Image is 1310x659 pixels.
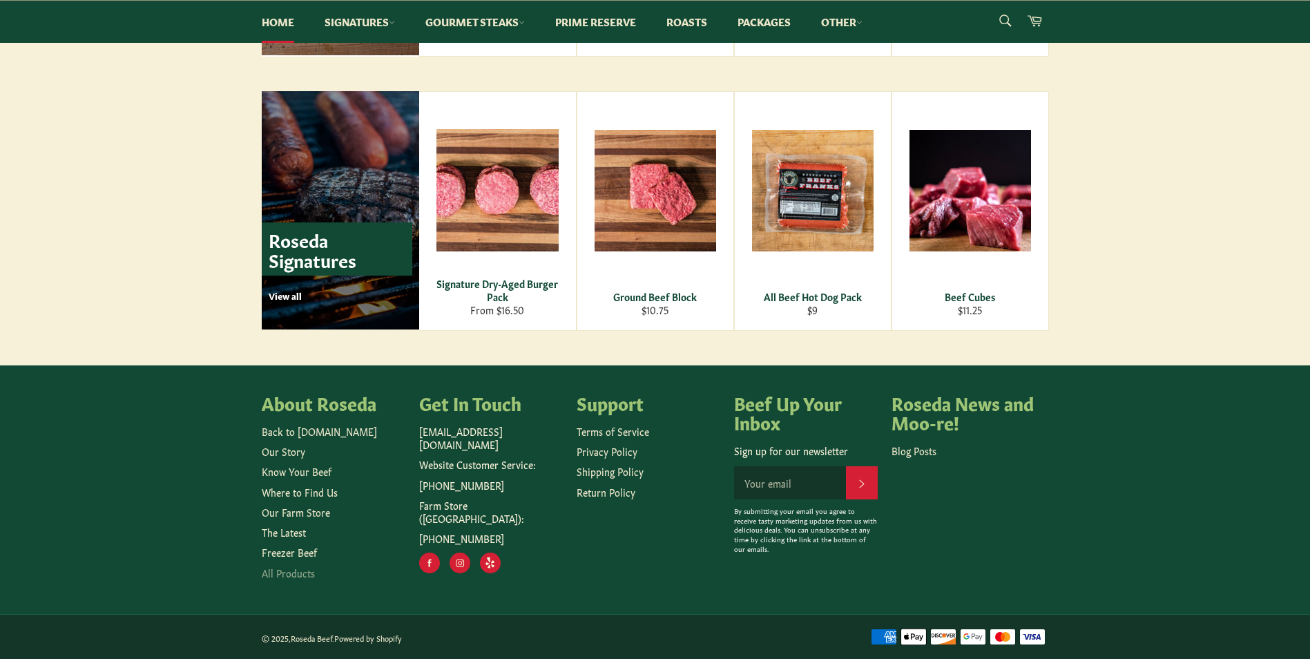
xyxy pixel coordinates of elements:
a: Terms of Service [577,424,649,438]
a: Privacy Policy [577,444,637,458]
img: All Beef Hot Dog Pack [752,130,874,251]
a: Our Farm Store [262,505,330,519]
div: Ground Beef Block [586,290,724,303]
h4: Roseda News and Moo-re! [892,393,1035,431]
p: View all [269,289,412,302]
div: From $16.50 [427,303,567,316]
a: Signature Dry-Aged Burger Pack Signature Dry-Aged Burger Pack From $16.50 [419,91,577,331]
img: Signature Dry-Aged Burger Pack [436,129,559,251]
p: Roseda Signatures [262,222,412,276]
a: Powered by Shopify [334,633,402,643]
a: Freezer Beef [262,545,317,559]
a: Return Policy [577,485,635,499]
div: All Beef Hot Dog Pack [743,290,882,303]
a: Gourmet Steaks [412,1,539,43]
a: Shipping Policy [577,464,644,478]
img: Beef Cubes [909,130,1031,251]
div: Signature Dry-Aged Burger Pack [427,277,567,304]
a: Roseda Beef [291,633,332,643]
a: The Latest [262,525,306,539]
div: Beef Cubes [900,290,1039,303]
a: Where to Find Us [262,485,338,499]
div: $9 [743,303,882,316]
h4: Beef Up Your Inbox [734,393,878,431]
div: $11.25 [900,303,1039,316]
a: Prime Reserve [541,1,650,43]
a: All Beef Hot Dog Pack All Beef Hot Dog Pack $9 [734,91,892,331]
a: Ground Beef Block Ground Beef Block $10.75 [577,91,734,331]
a: Other [807,1,876,43]
a: Our Story [262,444,305,458]
p: Sign up for our newsletter [734,444,878,457]
a: Back to [DOMAIN_NAME] [262,424,377,438]
a: Blog Posts [892,443,936,457]
img: Ground Beef Block [595,130,716,251]
h4: Get In Touch [419,393,563,412]
h4: About Roseda [262,393,405,412]
div: $10.75 [586,303,724,316]
p: [EMAIL_ADDRESS][DOMAIN_NAME] [419,425,563,452]
small: © 2025, . [262,633,402,643]
a: All Products [262,566,315,580]
p: Farm Store ([GEOGRAPHIC_DATA]): [419,499,563,526]
a: Home [248,1,308,43]
a: Roasts [653,1,721,43]
p: [PHONE_NUMBER] [419,479,563,492]
p: By submitting your email you agree to receive tasty marketing updates from us with delicious deal... [734,506,878,554]
a: Beef Cubes Beef Cubes $11.25 [892,91,1049,331]
a: Signatures [311,1,409,43]
p: Website Customer Service: [419,458,563,471]
a: Packages [724,1,805,43]
p: [PHONE_NUMBER] [419,532,563,545]
h4: Support [577,393,720,412]
a: Know Your Beef [262,464,331,478]
a: Roseda Signatures View all [262,91,419,329]
input: Your email [734,466,846,499]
